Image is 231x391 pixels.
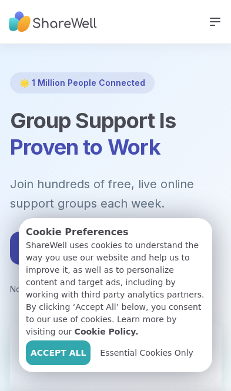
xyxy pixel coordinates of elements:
p: ShareWell uses cookies to understand the way you use our website and help us to improve it, as we... [26,239,205,338]
span: Accept All [31,347,86,359]
span: Proven to Work [10,134,160,160]
img: ShareWell Nav Logo [9,6,97,38]
button: Accept All [26,340,91,365]
p: Join hundreds of free, live online support groups each week. [10,175,222,213]
a: Cookie Policy. [75,326,139,338]
div: 🌟 1 Million People Connected [10,72,155,93]
h1: Group Support Is [10,108,222,161]
p: Cookie Preferences [26,225,205,239]
span: Essential Cookies Only [100,347,193,359]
